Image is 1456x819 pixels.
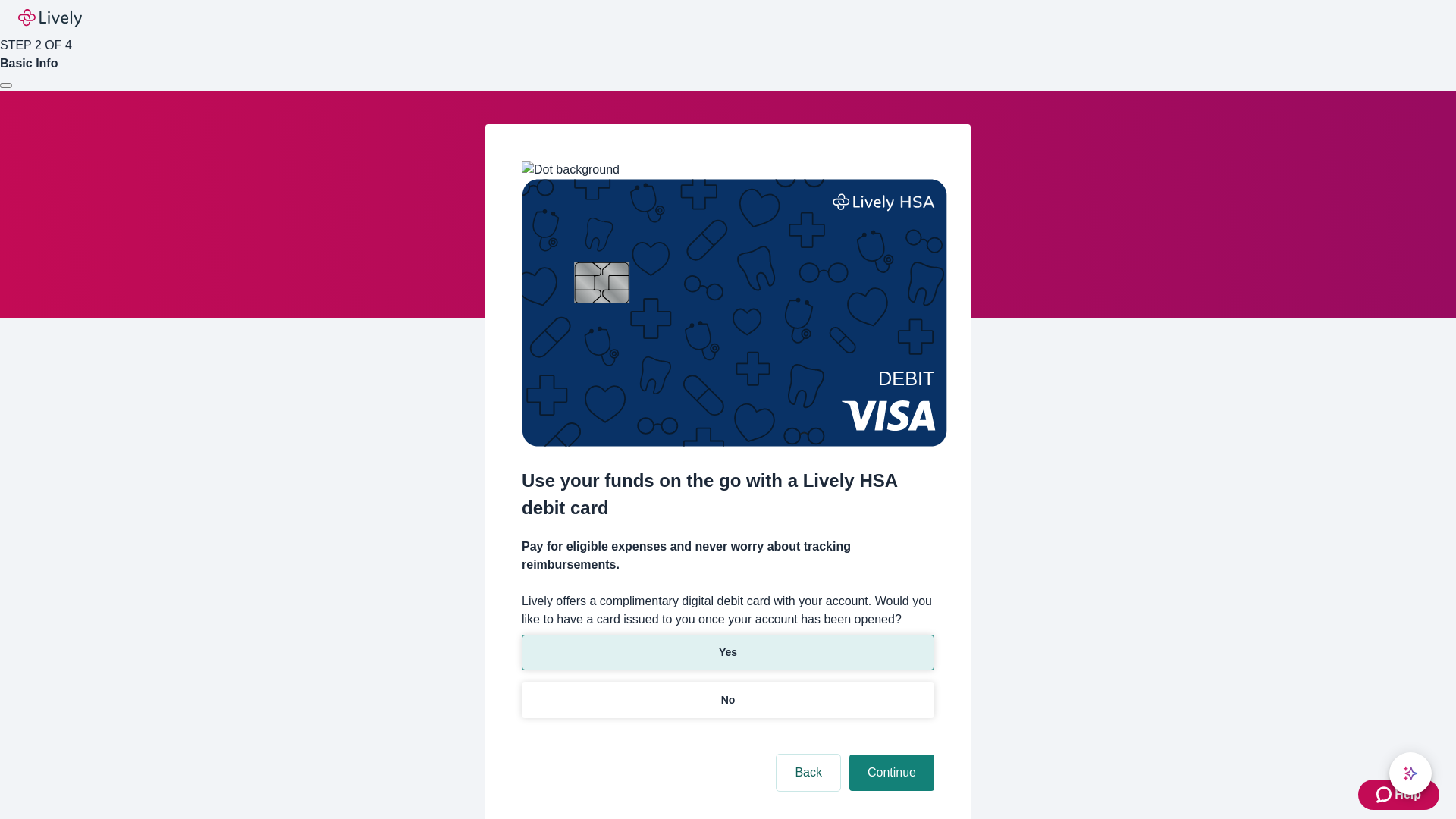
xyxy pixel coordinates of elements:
[18,9,82,27] img: Lively
[1358,780,1439,810] button: Zendesk support iconHelp
[522,467,934,522] h2: Use your funds on the go with a Lively HSA debit card
[522,161,620,179] img: Dot background
[522,592,934,629] label: Lively offers a complimentary digital debit card with your account. Would you like to have a card...
[522,635,934,670] button: Yes
[1403,766,1418,781] svg: Lively AI Assistant
[1389,752,1432,795] button: chat
[719,645,737,661] p: Yes
[777,755,840,791] button: Back
[849,755,934,791] button: Continue
[522,538,934,574] h4: Pay for eligible expenses and never worry about tracking reimbursements.
[1395,786,1421,804] span: Help
[1376,786,1395,804] svg: Zendesk support icon
[522,179,947,447] img: Debit card
[721,692,736,708] p: No
[522,682,934,718] button: No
